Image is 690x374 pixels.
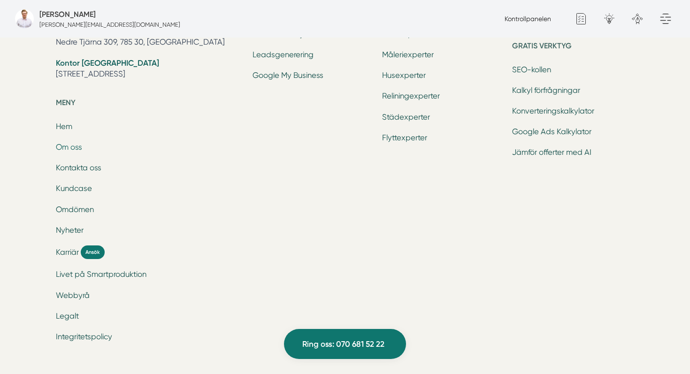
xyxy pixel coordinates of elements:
h5: Gratis verktyg [512,40,634,55]
img: foretagsbild-pa-smartproduktion-en-webbyraer-i-dalarnas-lan.jpg [15,9,34,28]
a: Integritetspolicy [56,332,112,341]
a: Reliningexperter [382,92,440,100]
a: Jämför offerter med AI [512,148,591,157]
a: Kontrollpanelen [505,15,551,23]
span: Ring oss: 070 681 52 22 [302,338,384,351]
a: Om oss [56,143,82,152]
a: Livet på Smartproduktion [56,270,146,279]
a: Måleriexperter [382,50,434,59]
a: Markexperter [382,30,429,38]
a: Städexperter [382,113,430,122]
a: Karriär Ansök [56,245,241,259]
a: Omdömen [56,205,94,214]
a: Legalt [56,312,79,321]
a: Kundcase [56,184,92,193]
a: Webbyrå [56,291,90,300]
a: SEO-kollen [512,65,551,74]
a: Konverteringskalkylator [512,107,594,115]
a: Flyttexperter [382,133,427,142]
strong: Kontor [GEOGRAPHIC_DATA] [56,58,159,68]
a: Kalkyl förfrågningar [512,86,580,95]
li: [STREET_ADDRESS] [56,58,241,82]
a: Hem [56,122,72,131]
a: Kontakta oss [56,163,101,172]
li: Nedre Tjärna 309, 785 30, [GEOGRAPHIC_DATA] [56,26,241,50]
a: Google Ads Kalkylator [512,127,591,136]
a: Ring oss: 070 681 52 22 [284,329,406,359]
a: Husexperter [382,71,426,80]
span: Karriär [56,247,79,258]
span: Ansök [81,245,105,259]
h5: Administratör [39,8,96,20]
p: [PERSON_NAME][EMAIL_ADDRESS][DOMAIN_NAME] [39,20,180,29]
h5: Meny [56,97,241,112]
a: Leadsgenerering [253,50,314,59]
a: Jämförelsesajter [253,30,312,38]
a: Nyheter [56,226,84,235]
a: Google My Business [253,71,323,80]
